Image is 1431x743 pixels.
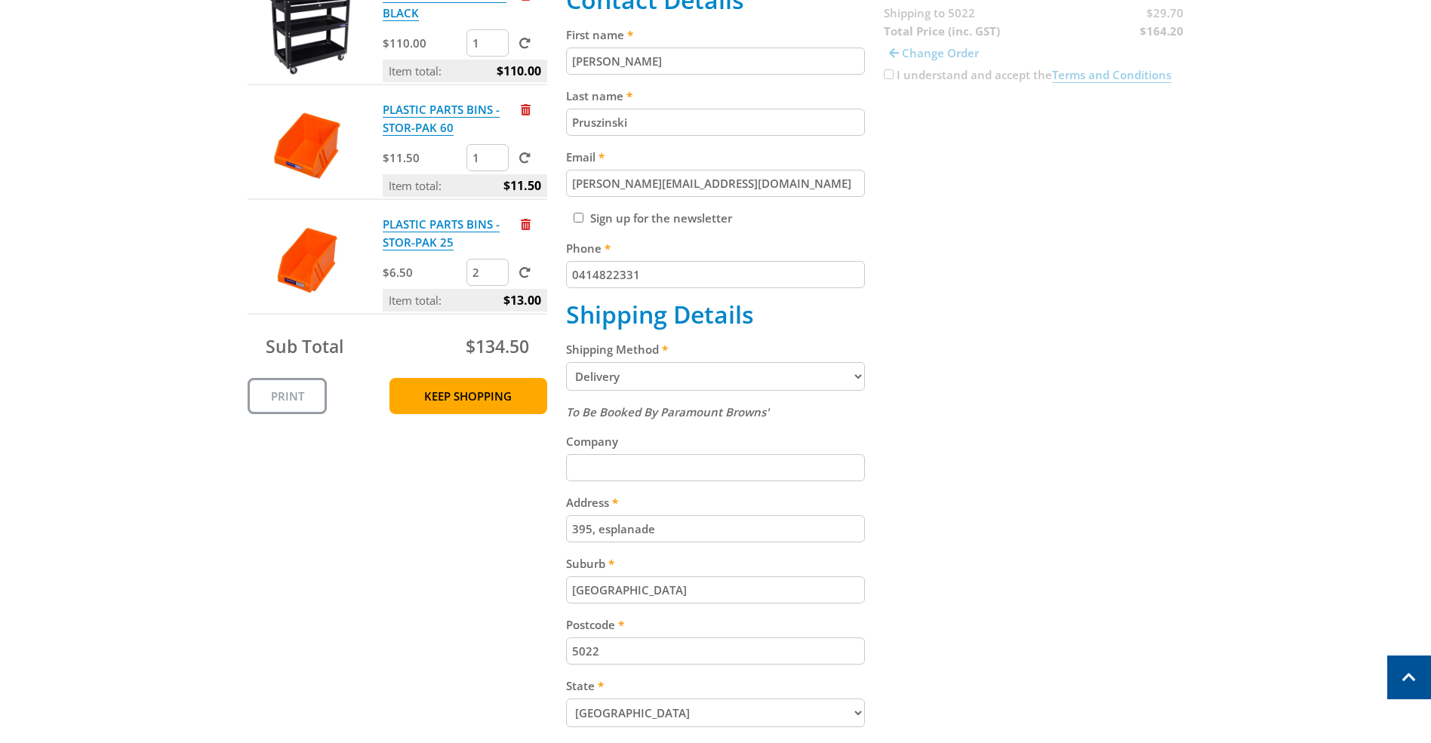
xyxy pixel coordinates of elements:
label: Postcode [566,616,866,634]
label: Phone [566,239,866,257]
span: $11.50 [503,174,541,197]
label: Sign up for the newsletter [590,210,732,226]
label: Shipping Method [566,340,866,358]
label: Email [566,148,866,166]
a: Remove from cart [521,216,531,232]
input: Please enter your address. [566,515,866,542]
a: Keep Shopping [389,378,547,414]
img: PLASTIC PARTS BINS - STOR-PAK 60 [262,100,352,191]
input: Please enter your telephone number. [566,261,866,288]
label: State [566,677,866,695]
p: $6.50 [383,263,463,281]
h2: Shipping Details [566,300,866,329]
input: Please enter your first name. [566,48,866,75]
a: PLASTIC PARTS BINS - STOR-PAK 25 [383,216,500,250]
a: Print [248,378,327,414]
span: Sub Total [266,334,343,358]
p: Item total: [383,289,547,312]
span: $13.00 [503,289,541,312]
img: PLASTIC PARTS BINS - STOR-PAK 25 [262,215,352,305]
input: Please enter your last name. [566,109,866,136]
input: Please enter your postcode. [566,637,866,665]
span: $134.50 [466,334,529,358]
label: First name [566,26,866,44]
input: Please enter your email address. [566,170,866,197]
p: Item total: [383,174,547,197]
label: Suburb [566,554,866,573]
a: PLASTIC PARTS BINS - STOR-PAK 60 [383,102,500,136]
input: Please enter your suburb. [566,576,866,603]
a: Remove from cart [521,102,531,117]
label: Last name [566,87,866,105]
p: Item total: [383,60,547,82]
em: To Be Booked By Paramount Browns' [566,404,769,419]
span: $110.00 [497,60,541,82]
select: Please select your state. [566,698,866,727]
label: Company [566,432,866,450]
p: $11.50 [383,149,463,167]
p: $110.00 [383,34,463,52]
select: Please select a shipping method. [566,362,866,391]
label: Address [566,493,866,511]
